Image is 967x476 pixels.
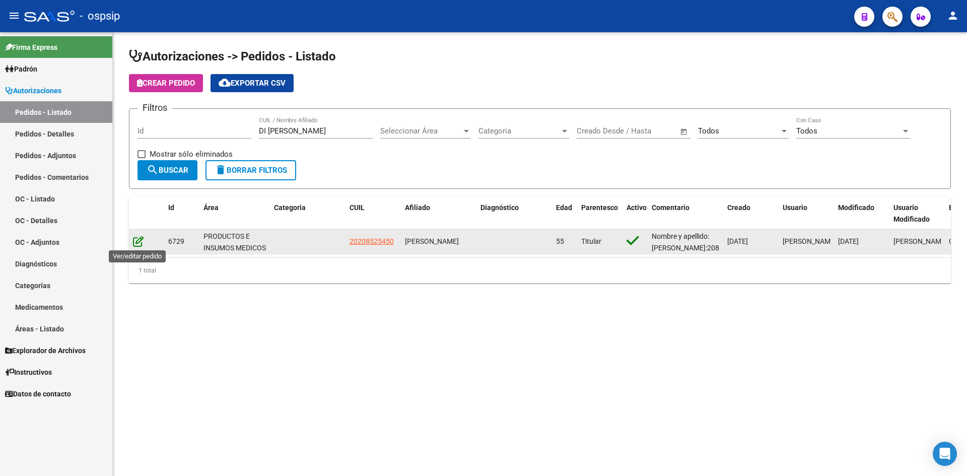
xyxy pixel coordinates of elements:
[623,197,648,230] datatable-header-cell: Activo
[215,166,287,175] span: Borrar Filtros
[219,79,286,88] span: Exportar CSV
[346,197,401,230] datatable-header-cell: CUIL
[556,237,564,245] span: 55
[80,5,120,27] span: - ospsip
[893,237,947,245] span: [PERSON_NAME]
[889,197,945,230] datatable-header-cell: Usuario Modificado
[129,258,951,283] div: 1 total
[5,63,37,75] span: Padrón
[480,203,519,212] span: Diagnóstico
[698,126,719,135] span: Todos
[219,77,231,89] mat-icon: cloud_download
[129,74,203,92] button: Crear Pedido
[893,203,930,223] span: Usuario Modificado
[727,237,748,245] span: [DATE]
[147,166,188,175] span: Buscar
[380,126,462,135] span: Seleccionar Área
[215,164,227,176] mat-icon: delete
[779,197,834,230] datatable-header-cell: Usuario
[8,10,20,22] mat-icon: menu
[783,203,807,212] span: Usuario
[618,126,667,135] input: End date
[556,203,572,212] span: Edad
[203,203,219,212] span: Área
[652,203,689,212] span: Comentario
[129,49,336,63] span: Autorizaciones -> Pedidos - Listado
[581,237,601,245] span: Titular
[137,101,172,115] h3: Filtros
[147,164,159,176] mat-icon: search
[164,197,199,230] datatable-header-cell: Id
[405,237,459,245] span: [PERSON_NAME]
[350,203,365,212] span: CUIL
[581,203,618,212] span: Parentesco
[5,85,61,96] span: Autorizaciones
[577,126,609,135] input: Start date
[270,197,346,230] datatable-header-cell: Categoria
[552,197,577,230] datatable-header-cell: Edad
[137,79,195,88] span: Crear Pedido
[796,126,817,135] span: Todos
[137,160,197,180] button: Buscar
[205,160,296,180] button: Borrar Filtros
[5,388,71,399] span: Datos de contacto
[401,197,476,230] datatable-header-cell: Afiliado
[838,203,874,212] span: Modificado
[168,237,184,245] span: 6729
[211,74,294,92] button: Exportar CSV
[648,197,723,230] datatable-header-cell: Comentario
[838,237,859,245] span: [DATE]
[478,126,560,135] span: Categoria
[150,148,233,160] span: Mostrar sólo eliminados
[627,203,647,212] span: Activo
[723,197,779,230] datatable-header-cell: Creado
[933,442,957,466] div: Open Intercom Messenger
[5,42,57,53] span: Firma Express
[577,197,623,230] datatable-header-cell: Parentesco
[5,345,86,356] span: Explorador de Archivos
[783,237,837,245] span: [PERSON_NAME]
[168,203,174,212] span: Id
[350,237,394,245] span: 20208525450
[678,126,690,138] button: Open calendar
[199,197,270,230] datatable-header-cell: Área
[476,197,552,230] datatable-header-cell: Diagnóstico
[834,197,889,230] datatable-header-cell: Modificado
[5,367,52,378] span: Instructivos
[405,203,430,212] span: Afiliado
[652,232,739,424] span: Nombre y apellido: [PERSON_NAME]:20852545 Fecha de cx 6/8 Paciente internado [PERSON_NAME] [PHONE...
[274,203,306,212] span: Categoria
[947,10,959,22] mat-icon: person
[727,203,750,212] span: Creado
[203,232,266,252] span: PRODUCTOS E INSUMOS MEDICOS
